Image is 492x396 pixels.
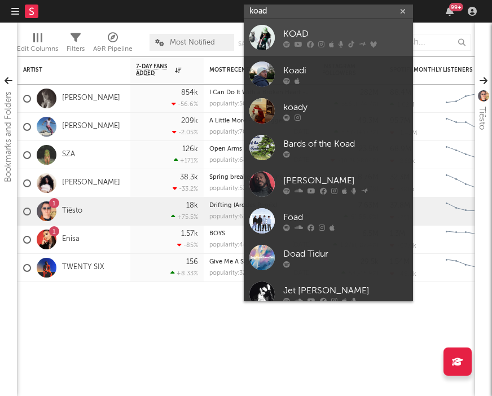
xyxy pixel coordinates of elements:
svg: Chart title [441,197,491,226]
a: Koadi [244,56,413,93]
div: +8.33 % [170,270,198,277]
a: Enisa [62,235,80,244]
div: Foad [283,210,407,224]
div: Filters [67,28,85,61]
a: Open Arms (just SZA) [209,146,271,152]
div: Artist [23,67,108,73]
div: popularity: 61 [209,214,246,220]
svg: Chart title [441,226,491,254]
input: Search... [386,34,471,51]
div: 99 + [449,3,463,11]
div: popularity: 68 [209,157,247,164]
div: Edit Columns [17,28,58,61]
div: -56.6 % [172,100,198,108]
a: Foad [244,203,413,239]
div: Most Recent Track [209,67,294,73]
div: popularity: 44 [209,242,247,248]
svg: Chart title [441,141,491,169]
a: Give Me A Sign [209,259,253,265]
div: 38.3k [180,174,198,181]
svg: Chart title [441,169,491,197]
div: Doad Tidur [283,247,407,261]
div: Drifting (Arodes Remix) [209,203,311,209]
a: SZA [62,150,75,160]
div: -33.2 % [173,185,198,192]
a: Tiësto [62,206,82,216]
div: Spring breakers featuring kesha [209,174,311,181]
div: Filters [67,42,85,56]
a: [PERSON_NAME] [62,94,120,103]
a: Drifting (Arodes Remix) [209,203,277,209]
div: 1.57k [181,230,198,237]
div: Koadi [283,64,407,77]
a: [PERSON_NAME] [62,178,120,188]
div: 126k [182,146,198,153]
div: 18k [186,202,198,209]
div: 854k [181,89,198,96]
div: A Little More - Unplugged [209,118,311,124]
div: popularity: 50 [209,101,247,107]
div: Edit Columns [17,42,58,56]
div: KOAD [283,27,407,41]
a: koady [244,93,413,129]
div: 156 [186,258,198,266]
div: Spotify Monthly Listeners [390,67,475,73]
button: Save [238,41,253,47]
svg: Chart title [441,85,491,113]
div: 209k [181,117,198,125]
a: Doad Tidur [244,239,413,276]
a: Bards of the Koad [244,129,413,166]
svg: Chart title [441,254,491,282]
a: A Little More - Unplugged [209,118,286,124]
div: -85 % [177,241,198,249]
span: 7-Day Fans Added [136,63,172,77]
div: A&R Pipeline [93,28,133,61]
div: A&R Pipeline [93,42,133,56]
div: [PERSON_NAME] [283,174,407,187]
div: BOYS [209,231,311,237]
div: +75.5 % [171,213,198,221]
a: Spring breakers featuring [PERSON_NAME] [209,174,335,181]
div: koady [283,100,407,114]
button: 99+ [446,7,454,16]
div: +171 % [174,157,198,164]
a: KOAD [244,19,413,56]
div: Jet [PERSON_NAME] [283,284,407,297]
a: [PERSON_NAME] [244,166,413,203]
div: Tiësto [475,107,489,130]
a: Jet [PERSON_NAME] [244,276,413,313]
a: TWENTY SIX [62,263,104,272]
span: Most Notified [170,39,215,46]
svg: Chart title [441,113,491,141]
div: Bookmarks and Folders [2,91,15,182]
input: Search for artists [244,5,413,19]
a: BOYS [209,231,225,237]
div: popularity: 32 [209,270,246,276]
div: Give Me A Sign [209,259,311,265]
div: Bards of the Koad [283,137,407,151]
div: popularity: 70 [209,129,247,135]
a: [PERSON_NAME] [62,122,120,131]
div: popularity: 53 [209,186,246,192]
div: -2.05 % [172,129,198,136]
a: I Can Do It With a Broken Heart - [PERSON_NAME] Remix [209,90,376,96]
div: I Can Do It With a Broken Heart - Dombresky Remix [209,90,311,96]
div: Open Arms (just SZA) [209,146,311,152]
